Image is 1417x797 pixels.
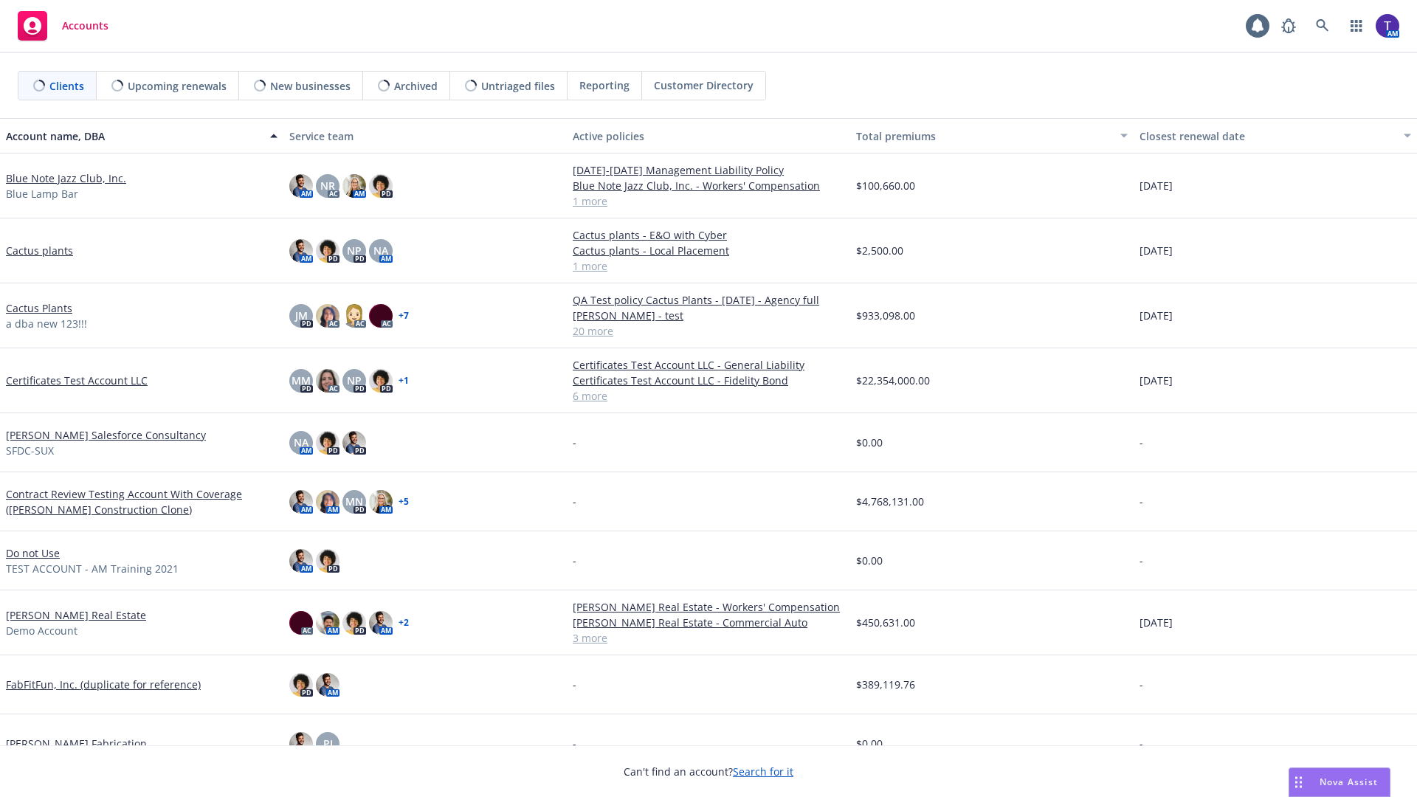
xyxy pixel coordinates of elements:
[270,78,351,94] span: New businesses
[6,300,72,316] a: Cactus Plants
[320,178,335,193] span: NR
[573,292,844,308] a: QA Test policy Cactus Plants - [DATE] - Agency full
[856,615,915,630] span: $450,631.00
[573,435,576,450] span: -
[399,376,409,385] a: + 1
[399,618,409,627] a: + 2
[1140,243,1173,258] span: [DATE]
[6,736,147,751] a: [PERSON_NAME] Fabrication
[6,607,146,623] a: [PERSON_NAME] Real Estate
[573,494,576,509] span: -
[6,427,206,443] a: [PERSON_NAME] Salesforce Consultancy
[573,736,576,751] span: -
[6,243,73,258] a: Cactus plants
[6,545,60,561] a: Do not Use
[369,369,393,393] img: photo
[289,239,313,263] img: photo
[283,118,567,153] button: Service team
[1376,14,1399,38] img: photo
[856,373,930,388] span: $22,354,000.00
[1140,615,1173,630] span: [DATE]
[316,673,339,697] img: photo
[573,243,844,258] a: Cactus plants - Local Placement
[323,736,333,751] span: PJ
[654,77,754,93] span: Customer Directory
[573,258,844,274] a: 1 more
[289,174,313,198] img: photo
[295,308,308,323] span: JM
[481,78,555,94] span: Untriaged files
[1140,178,1173,193] span: [DATE]
[573,677,576,692] span: -
[856,677,915,692] span: $389,119.76
[6,373,148,388] a: Certificates Test Account LLC
[12,5,114,46] a: Accounts
[573,388,844,404] a: 6 more
[289,673,313,697] img: photo
[342,304,366,328] img: photo
[850,118,1134,153] button: Total premiums
[856,736,883,751] span: $0.00
[1140,677,1143,692] span: -
[1140,373,1173,388] span: [DATE]
[1289,768,1308,796] div: Drag to move
[573,599,844,615] a: [PERSON_NAME] Real Estate - Workers' Compensation
[579,77,630,93] span: Reporting
[289,490,313,514] img: photo
[369,490,393,514] img: photo
[345,494,363,509] span: MN
[573,193,844,209] a: 1 more
[573,630,844,646] a: 3 more
[573,128,844,144] div: Active policies
[316,369,339,393] img: photo
[1274,11,1303,41] a: Report a Bug
[6,561,179,576] span: TEST ACCOUNT - AM Training 2021
[347,243,362,258] span: NP
[316,431,339,455] img: photo
[316,549,339,573] img: photo
[573,357,844,373] a: Certificates Test Account LLC - General Liability
[573,227,844,243] a: Cactus plants - E&O with Cyber
[1140,736,1143,751] span: -
[1140,308,1173,323] span: [DATE]
[1140,435,1143,450] span: -
[573,553,576,568] span: -
[733,765,793,779] a: Search for it
[342,431,366,455] img: photo
[624,764,793,779] span: Can't find an account?
[289,549,313,573] img: photo
[1308,11,1337,41] a: Search
[6,623,77,638] span: Demo Account
[856,128,1111,144] div: Total premiums
[573,615,844,630] a: [PERSON_NAME] Real Estate - Commercial Auto
[6,170,126,186] a: Blue Note Jazz Club, Inc.
[856,553,883,568] span: $0.00
[1320,776,1378,788] span: Nova Assist
[856,494,924,509] span: $4,768,131.00
[399,497,409,506] a: + 5
[856,178,915,193] span: $100,660.00
[573,373,844,388] a: Certificates Test Account LLC - Fidelity Bond
[6,443,54,458] span: SFDC-SUX
[573,178,844,193] a: Blue Note Jazz Club, Inc. - Workers' Compensation
[373,243,388,258] span: NA
[1140,494,1143,509] span: -
[62,20,108,32] span: Accounts
[292,373,311,388] span: MM
[316,611,339,635] img: photo
[342,611,366,635] img: photo
[316,304,339,328] img: photo
[316,490,339,514] img: photo
[369,304,393,328] img: photo
[1140,553,1143,568] span: -
[6,128,261,144] div: Account name, DBA
[573,162,844,178] a: [DATE]-[DATE] Management Liability Policy
[856,435,883,450] span: $0.00
[6,677,201,692] a: FabFitFun, Inc. (duplicate for reference)
[369,611,393,635] img: photo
